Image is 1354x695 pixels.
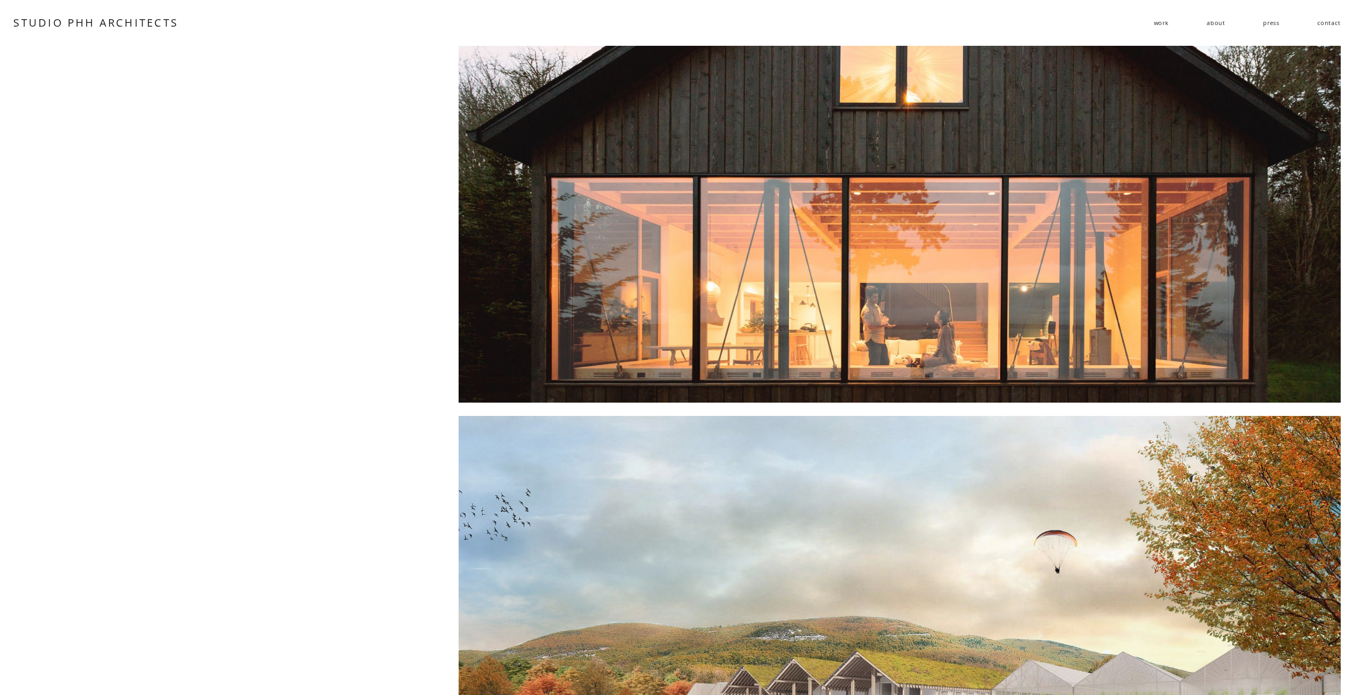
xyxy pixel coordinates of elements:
[1154,15,1169,30] span: work
[1263,15,1280,31] a: press
[1317,15,1340,31] a: contact
[1207,15,1225,31] a: about
[1154,15,1169,31] a: folder dropdown
[13,15,178,30] a: STUDIO PHH ARCHITECTS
